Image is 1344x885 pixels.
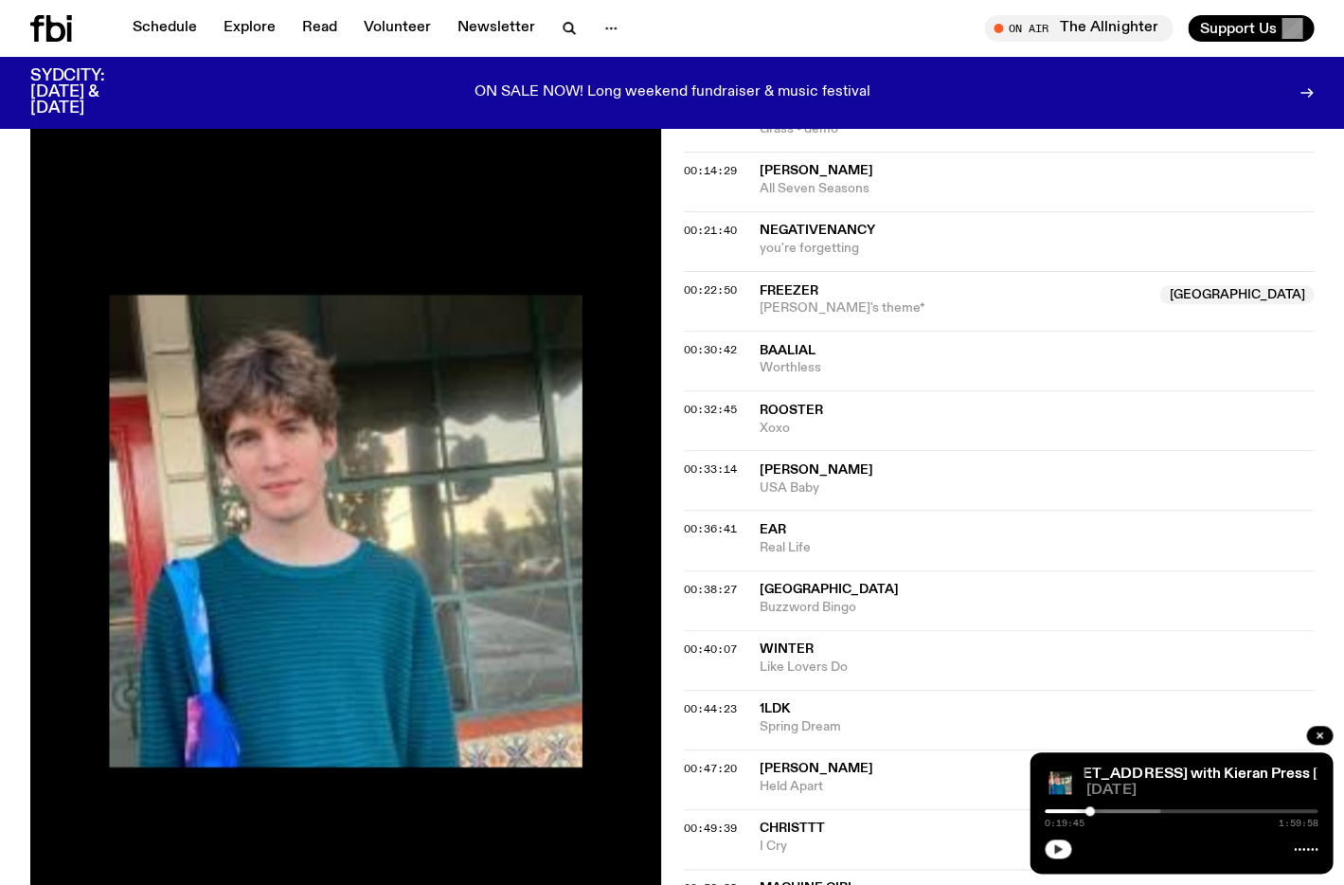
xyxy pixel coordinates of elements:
a: Read [291,15,349,42]
span: 00:21:40 [684,223,737,238]
button: On AirThe Allnighter [984,15,1173,42]
span: 00:14:29 [684,163,737,178]
span: Rooster [760,404,823,417]
span: Held Apart [760,778,1315,796]
span: [PERSON_NAME] [760,762,873,775]
span: I Cry [760,838,1315,856]
span: [GEOGRAPHIC_DATA] [1159,285,1314,304]
a: Newsletter [446,15,547,42]
span: 00:32:45 [684,402,737,417]
span: 00:40:07 [684,641,737,657]
span: [PERSON_NAME]'s theme* [760,299,1149,317]
span: [PERSON_NAME] [760,463,873,477]
span: 00:47:20 [684,761,737,776]
span: Worthless [760,359,1315,377]
button: 00:49:39 [684,823,737,834]
span: Christtt [760,822,825,835]
span: Buzzword Bingo [760,599,1315,617]
button: 00:38:27 [684,585,737,595]
button: 00:21:40 [684,226,737,236]
span: Spring Dream [760,718,1315,736]
span: Winter [760,642,814,656]
span: negativenancy [760,224,875,237]
span: baalial [760,344,815,357]
a: Volunteer [352,15,442,42]
a: Explore [212,15,287,42]
span: Grass - demo [760,120,1315,138]
span: Like Lovers Do [760,659,1315,677]
span: 00:36:41 [684,521,737,536]
span: 00:38:27 [684,582,737,597]
span: 00:49:39 [684,821,737,836]
span: [GEOGRAPHIC_DATA] [760,583,899,596]
span: you're forgetting [760,240,1315,258]
button: 00:32:45 [684,405,737,415]
button: 00:14:29 [684,166,737,176]
span: ear [760,523,786,536]
span: [DATE] [1086,784,1317,798]
button: 00:33:14 [684,464,737,475]
span: 00:30:42 [684,342,737,357]
button: 00:36:41 [684,524,737,534]
button: 00:22:50 [684,285,737,296]
span: 1LDK [760,702,790,715]
span: Real Life [760,539,1315,557]
span: freezer [760,284,818,298]
button: 00:44:23 [684,704,737,714]
span: Xoxo [760,420,1315,438]
button: Support Us [1188,15,1314,42]
button: 00:40:07 [684,644,737,655]
span: USA Baby [760,479,1315,497]
a: Schedule [121,15,208,42]
span: 1:59:58 [1278,819,1317,828]
button: 00:47:20 [684,764,737,774]
h3: SYDCITY: [DATE] & [DATE] [30,68,152,117]
span: 00:33:14 [684,461,737,477]
span: All Seven Seasons [760,180,1315,198]
span: Support Us [1199,20,1276,37]
button: 00:30:42 [684,345,737,355]
span: 00:22:50 [684,282,737,298]
span: 0:19:45 [1045,819,1084,828]
p: ON SALE NOW! Long weekend fundraiser & music festival [475,84,870,101]
span: [PERSON_NAME] [760,164,873,177]
span: 00:44:23 [684,701,737,716]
